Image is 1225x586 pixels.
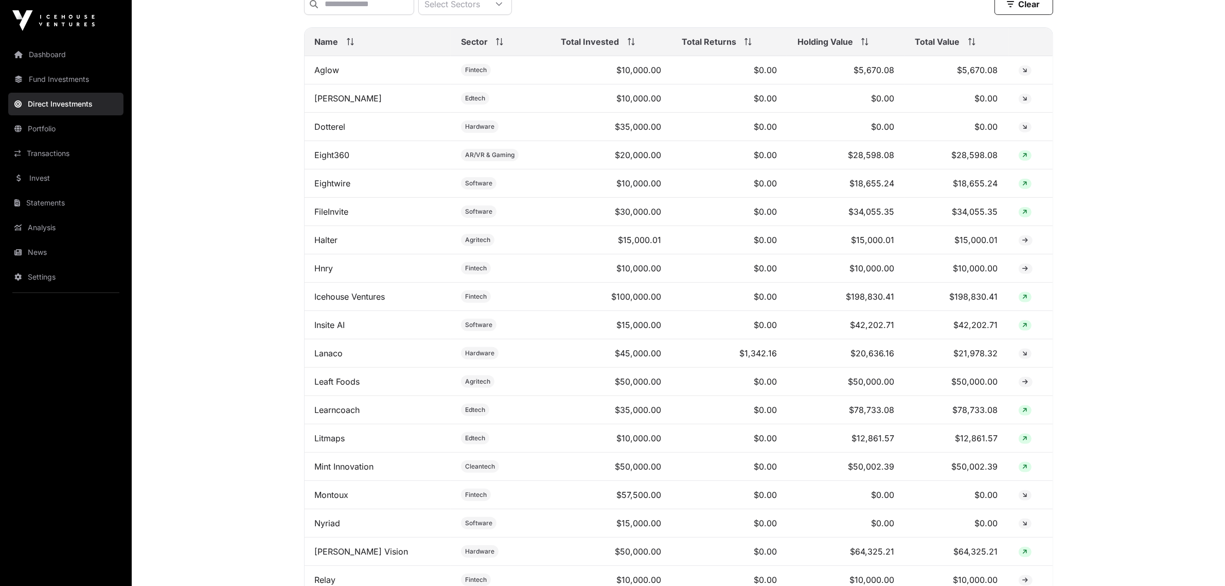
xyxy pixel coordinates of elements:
td: $10,000.00 [551,84,671,113]
td: $50,000.00 [787,368,904,396]
td: $78,733.08 [787,396,904,424]
td: $0.00 [671,84,787,113]
td: $0.00 [671,481,787,509]
td: $0.00 [671,254,787,283]
a: Montoux [315,490,349,500]
a: Lanaco [315,348,343,358]
span: Software [465,208,492,216]
td: $35,000.00 [551,396,671,424]
span: Agritech [465,377,490,386]
td: $20,636.16 [787,339,904,368]
span: Fintech [465,292,487,301]
a: Dashboard [8,43,123,66]
span: Total Invested [561,36,619,48]
td: $0.00 [787,481,904,509]
td: $50,000.00 [551,368,671,396]
span: Holding Value [797,36,853,48]
td: $28,598.08 [787,141,904,169]
td: $0.00 [905,481,1008,509]
td: $50,002.39 [787,453,904,481]
span: Hardware [465,123,494,131]
span: Total Returns [682,36,736,48]
a: Portfolio [8,117,123,140]
td: $64,325.21 [787,538,904,566]
span: Edtech [465,94,485,102]
td: $10,000.00 [551,169,671,198]
td: $78,733.08 [905,396,1008,424]
a: Insite AI [315,320,345,330]
td: $10,000.00 [787,254,904,283]
td: $34,055.35 [787,198,904,226]
td: $64,325.21 [905,538,1008,566]
td: $198,830.41 [787,283,904,311]
img: Icehouse Ventures Logo [12,10,95,31]
span: AR/VR & Gaming [465,151,514,159]
td: $15,000.00 [551,509,671,538]
td: $0.00 [671,424,787,453]
td: $0.00 [671,198,787,226]
td: $0.00 [671,509,787,538]
a: Eight360 [315,150,350,160]
td: $0.00 [905,84,1008,113]
a: Mint Innovation [315,461,374,472]
td: $198,830.41 [905,283,1008,311]
td: $10,000.00 [551,56,671,84]
a: News [8,241,123,264]
span: Fintech [465,66,487,74]
span: Software [465,179,492,187]
td: $57,500.00 [551,481,671,509]
a: FileInvite [315,206,349,217]
a: Eightwire [315,178,351,188]
a: Litmaps [315,433,345,443]
td: $10,000.00 [551,424,671,453]
td: $0.00 [671,226,787,254]
td: $0.00 [671,396,787,424]
td: $21,978.32 [905,339,1008,368]
td: $50,000.00 [551,538,671,566]
span: Fintech [465,264,487,272]
td: $45,000.00 [551,339,671,368]
td: $18,655.24 [787,169,904,198]
td: $12,861.57 [787,424,904,453]
td: $15,000.01 [905,226,1008,254]
td: $0.00 [905,113,1008,141]
td: $0.00 [671,453,787,481]
span: Total Value [915,36,960,48]
td: $0.00 [787,84,904,113]
a: Settings [8,266,123,288]
td: $20,000.00 [551,141,671,169]
td: $50,002.39 [905,453,1008,481]
td: $0.00 [671,283,787,311]
a: Nyriad [315,518,341,528]
td: $0.00 [671,141,787,169]
td: $50,000.00 [905,368,1008,396]
a: Leaft Foods [315,376,360,387]
td: $50,000.00 [551,453,671,481]
td: $10,000.00 [551,254,671,283]
a: [PERSON_NAME] Vision [315,546,409,557]
a: Fund Investments [8,68,123,91]
a: Icehouse Ventures [315,291,385,302]
a: Learncoach [315,405,360,415]
span: Edtech [465,406,485,414]
td: $0.00 [671,311,787,339]
span: Software [465,519,492,527]
a: Statements [8,192,123,214]
td: $0.00 [671,169,787,198]
span: Hardware [465,349,494,357]
td: $5,670.08 [905,56,1008,84]
td: $18,655.24 [905,169,1008,198]
span: Name [315,36,339,48]
span: Fintech [465,491,487,499]
td: $35,000.00 [551,113,671,141]
td: $28,598.08 [905,141,1008,169]
td: $0.00 [671,538,787,566]
a: Transactions [8,142,123,165]
a: Invest [8,167,123,189]
iframe: Chat Widget [1174,537,1225,586]
td: $42,202.71 [787,311,904,339]
td: $0.00 [787,509,904,538]
td: $12,861.57 [905,424,1008,453]
td: $15,000.00 [551,311,671,339]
